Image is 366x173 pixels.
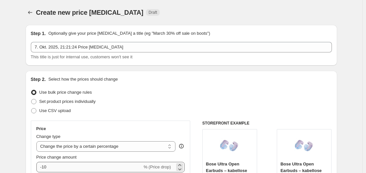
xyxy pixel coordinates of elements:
[216,133,243,159] img: 51cCmz-XnnL_80x.jpg
[144,164,171,169] span: % (Price drop)
[36,134,61,139] span: Change type
[36,162,142,172] input: -15
[26,8,35,17] button: Price change jobs
[31,76,46,83] h2: Step 2.
[178,143,185,149] div: help
[36,126,46,131] h3: Price
[36,155,77,160] span: Price change amount
[31,30,46,37] h2: Step 1.
[48,76,118,83] p: Select how the prices should change
[39,108,71,113] span: Use CSV upload
[291,133,317,159] img: 51cCmz-XnnL_80x.jpg
[31,42,332,52] input: 30% off holiday sale
[31,54,132,59] span: This title is just for internal use, customers won't see it
[36,9,144,16] span: Create new price [MEDICAL_DATA]
[39,90,92,95] span: Use bulk price change rules
[202,121,332,126] h6: STOREFRONT EXAMPLE
[48,30,210,37] p: Optionally give your price [MEDICAL_DATA] a title (eg "March 30% off sale on boots")
[149,10,157,15] span: Draft
[39,99,96,104] span: Set product prices individually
